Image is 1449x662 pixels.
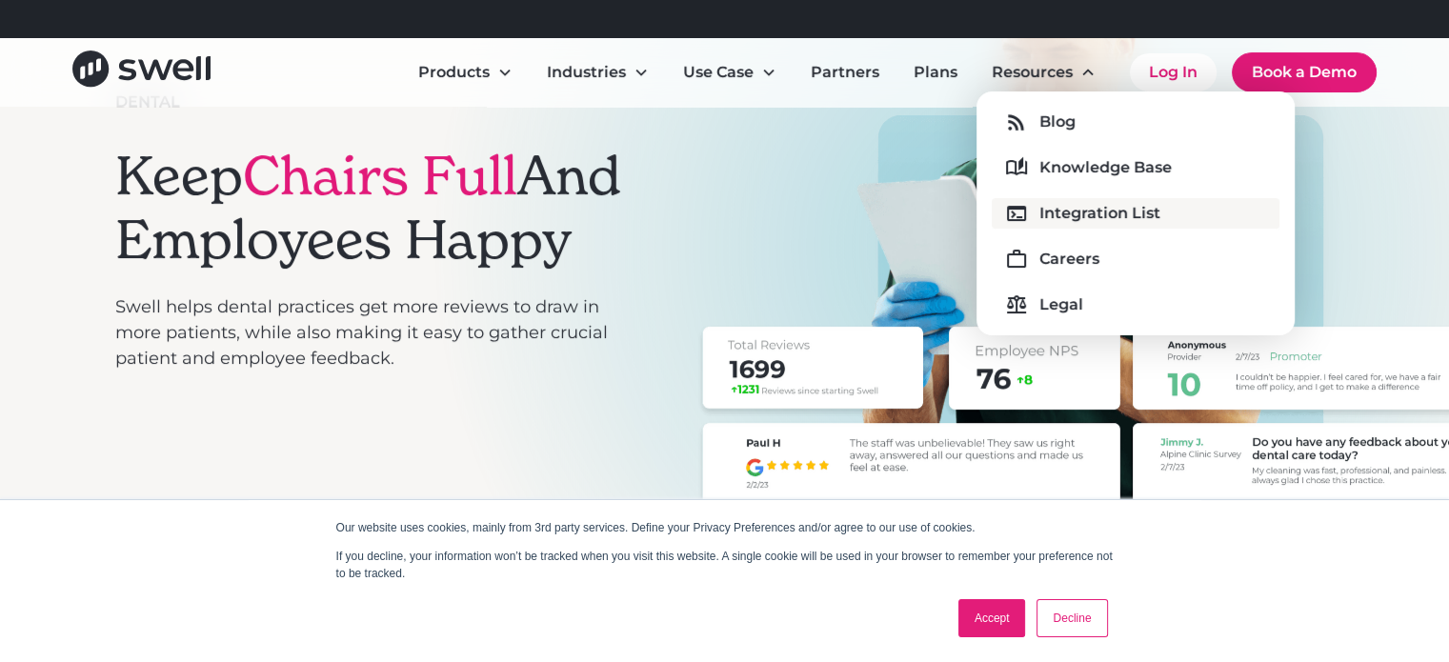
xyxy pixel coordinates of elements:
[992,152,1279,183] a: Knowledge Base
[1036,599,1107,637] a: Decline
[992,61,1073,84] div: Resources
[336,519,1114,536] p: Our website uses cookies, mainly from 3rd party services. Define your Privacy Preferences and/or ...
[668,53,792,91] div: Use Case
[795,53,895,91] a: Partners
[992,244,1279,274] a: Careers
[898,53,973,91] a: Plans
[547,61,626,84] div: Industries
[1039,248,1099,271] div: Careers
[532,53,664,91] div: Industries
[1039,293,1083,316] div: Legal
[115,294,628,371] p: Swell helps dental practices get more reviews to draw in more patients, while also making it easy...
[1039,110,1076,133] div: Blog
[115,144,628,271] h1: Keep And Employees Happy
[243,142,517,210] span: Chairs Full
[1039,156,1172,179] div: Knowledge Base
[1130,53,1217,91] a: Log In
[992,107,1279,137] a: Blog
[683,61,754,84] div: Use Case
[958,599,1026,637] a: Accept
[72,50,211,93] a: home
[992,198,1279,229] a: Integration List
[976,91,1295,335] nav: Resources
[336,548,1114,582] p: If you decline, your information won’t be tracked when you visit this website. A single cookie wi...
[418,61,490,84] div: Products
[1039,202,1160,225] div: Integration List
[403,53,528,91] div: Products
[976,53,1111,91] div: Resources
[992,290,1279,320] a: Legal
[1232,52,1377,92] a: Book a Demo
